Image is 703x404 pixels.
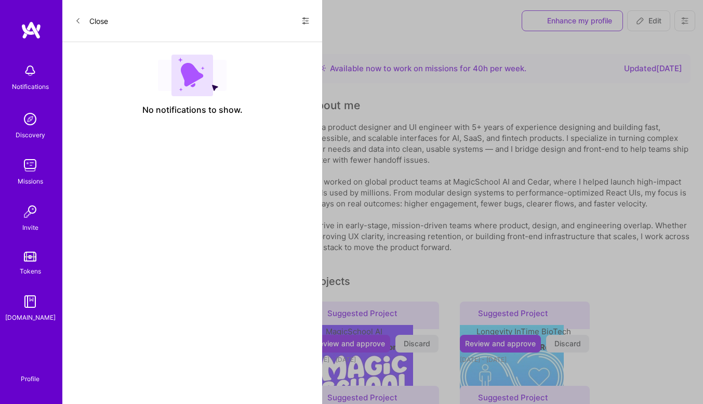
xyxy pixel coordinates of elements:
div: [DOMAIN_NAME] [5,312,56,323]
a: Profile [17,362,43,383]
div: Discovery [16,129,45,140]
img: tokens [24,252,36,262]
span: No notifications to show. [142,105,243,115]
img: discovery [20,109,41,129]
div: Notifications [12,81,49,92]
img: teamwork [20,155,41,176]
img: logo [21,21,42,40]
img: Invite [20,201,41,222]
div: Missions [18,176,43,187]
img: bell [20,60,41,81]
img: guide book [20,291,41,312]
img: empty [158,55,227,96]
div: Tokens [20,266,41,277]
div: Profile [21,373,39,383]
div: Invite [22,222,38,233]
button: Close [75,12,108,29]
